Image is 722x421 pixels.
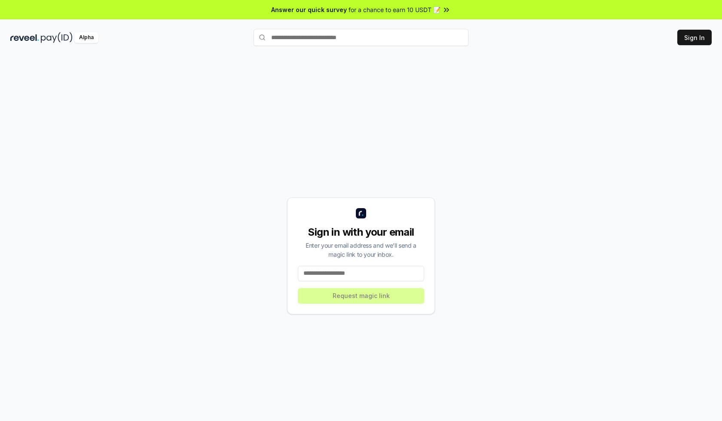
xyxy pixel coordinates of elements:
[356,208,366,218] img: logo_small
[298,225,424,239] div: Sign in with your email
[677,30,712,45] button: Sign In
[10,32,39,43] img: reveel_dark
[74,32,98,43] div: Alpha
[41,32,73,43] img: pay_id
[298,241,424,259] div: Enter your email address and we’ll send a magic link to your inbox.
[349,5,441,14] span: for a chance to earn 10 USDT 📝
[271,5,347,14] span: Answer our quick survey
